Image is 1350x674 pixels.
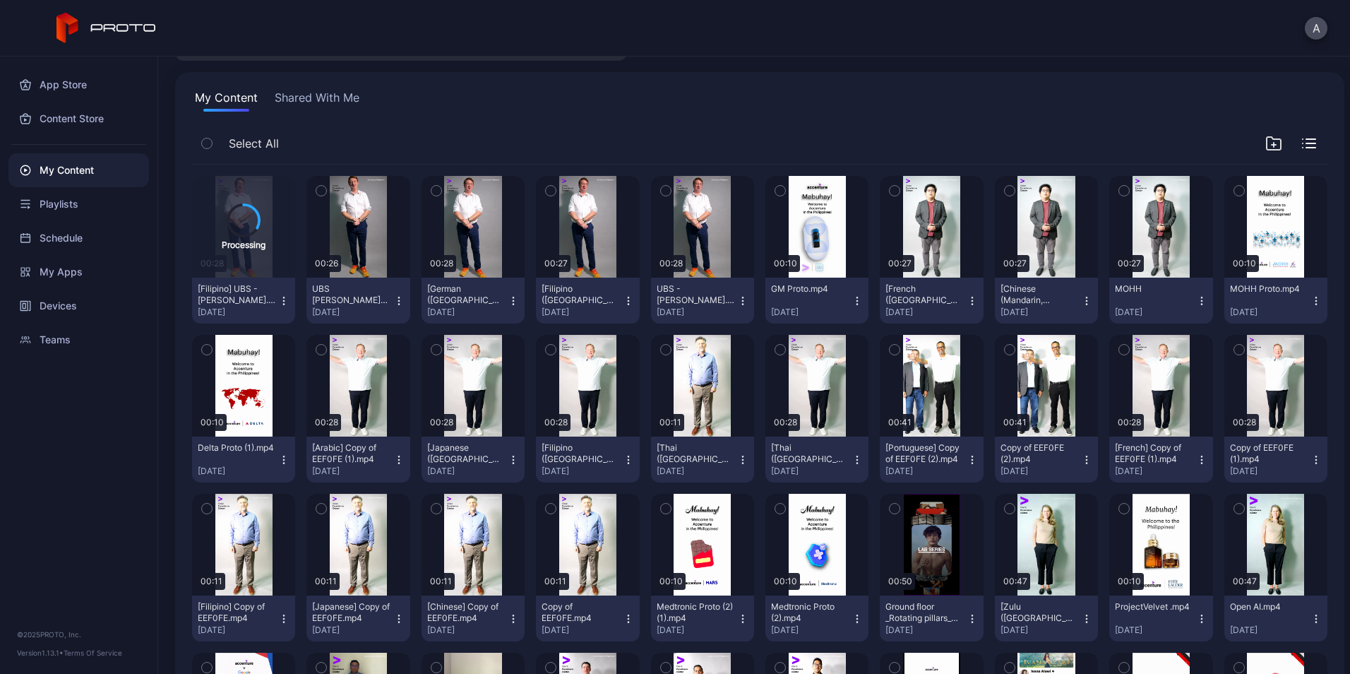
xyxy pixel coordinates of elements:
[198,442,275,454] div: Delta Proto (1).mp4
[229,135,279,152] span: Select All
[1224,437,1327,483] button: Copy of EEF0FE (1).mp4[DATE]
[312,625,393,636] div: [DATE]
[1224,596,1327,642] button: Open AI.mp4[DATE]
[1000,601,1078,624] div: [Zulu (South Africa)] Open AI.mp4
[222,237,265,251] div: Processing
[542,307,622,318] div: [DATE]
[1115,625,1195,636] div: [DATE]
[1000,625,1081,636] div: [DATE]
[192,596,295,642] button: [Filipino] Copy of EEF0FE.mp4[DATE]
[427,283,505,306] div: [German (Germany)] UBS - Ryan.mp4
[1230,283,1308,295] div: MOHH Proto.mp4
[771,601,849,624] div: Medtronic Proto (2).mp4
[880,278,983,324] button: [French ([GEOGRAPHIC_DATA])] MOHH[DATE]
[771,442,849,465] div: [Thai (Thailand)] Copy of EEF0FE (1).mp4
[8,289,149,323] a: Devices
[198,466,278,477] div: [DATE]
[422,437,525,483] button: [Japanese ([GEOGRAPHIC_DATA])] Copy of EEF0FE (1).mp4[DATE]
[1230,625,1310,636] div: [DATE]
[272,89,362,112] button: Shared With Me
[1000,283,1078,306] div: [Chinese (Mandarin, Simplified)] MOHH
[312,466,393,477] div: [DATE]
[885,283,963,306] div: [French (France)] MOHH
[17,629,141,640] div: © 2025 PROTO, Inc.
[198,625,278,636] div: [DATE]
[536,278,639,324] button: [Filipino ([GEOGRAPHIC_DATA])] UBS - [PERSON_NAME].mp4[DATE]
[8,68,149,102] a: App Store
[880,596,983,642] button: Ground floor _Rotating pillars_ center screen.mp4[DATE]
[427,307,508,318] div: [DATE]
[8,255,149,289] a: My Apps
[1000,442,1078,465] div: Copy of EEF0FE (2).mp4
[542,601,619,624] div: Copy of EEF0FE.mp4
[536,437,639,483] button: [Filipino ([GEOGRAPHIC_DATA])] Copy of EEF0FE (1).mp4[DATE]
[1230,307,1310,318] div: [DATE]
[542,442,619,465] div: [Filipino (Philippines)] Copy of EEF0FE (1).mp4
[651,437,754,483] button: [Thai ([GEOGRAPHIC_DATA])] Copy of EEF0FE.mp4[DATE]
[427,601,505,624] div: [Chinese] Copy of EEF0FE.mp4
[771,466,852,477] div: [DATE]
[880,437,983,483] button: [Portuguese] Copy of EEF0FE (2).mp4[DATE]
[427,442,505,465] div: [Japanese (Japan)] Copy of EEF0FE (1).mp4
[312,442,390,465] div: [Arabic] Copy of EEF0FE (1).mp4
[765,278,868,324] button: GM Proto.mp4[DATE]
[192,437,295,483] button: Delta Proto (1).mp4[DATE]
[427,466,508,477] div: [DATE]
[8,221,149,255] a: Schedule
[1230,466,1310,477] div: [DATE]
[657,283,734,306] div: UBS - Ryan.mp4
[536,596,639,642] button: Copy of EEF0FE.mp4[DATE]
[198,601,275,624] div: [Filipino] Copy of EEF0FE.mp4
[64,649,122,657] a: Terms Of Service
[995,278,1098,324] button: [Chinese (Mandarin, Simplified)] MOHH[DATE]
[651,278,754,324] button: UBS - [PERSON_NAME].mp4[DATE]
[771,307,852,318] div: [DATE]
[422,596,525,642] button: [Chinese] Copy of EEF0FE.mp4[DATE]
[885,466,966,477] div: [DATE]
[885,307,966,318] div: [DATE]
[1115,601,1193,613] div: ProjectVelvet .mp4
[306,278,410,324] button: UBS [PERSON_NAME] v2.mp4[DATE]
[198,283,275,306] div: [Filipino] UBS - Ryan.mp4
[1115,283,1193,295] div: MOHH
[995,437,1098,483] button: Copy of EEF0FE (2).mp4[DATE]
[542,466,622,477] div: [DATE]
[765,437,868,483] button: [Thai ([GEOGRAPHIC_DATA])] Copy of EEF0FE (1).mp4[DATE]
[306,596,410,642] button: [Japanese] Copy of EEF0FE.mp4[DATE]
[771,625,852,636] div: [DATE]
[1115,442,1193,465] div: [French] Copy of EEF0FE (1).mp4
[542,283,619,306] div: [Filipino (Philippines)] UBS - Ryan.mp4
[542,625,622,636] div: [DATE]
[1230,442,1308,465] div: Copy of EEF0FE (1).mp4
[657,466,737,477] div: [DATE]
[885,625,966,636] div: [DATE]
[657,625,737,636] div: [DATE]
[657,442,734,465] div: [Thai (Thailand)] Copy of EEF0FE.mp4
[1115,466,1195,477] div: [DATE]
[1305,17,1327,40] button: A
[312,601,390,624] div: [Japanese] Copy of EEF0FE.mp4
[651,596,754,642] button: Medtronic Proto (2) (1).mp4[DATE]
[8,187,149,221] a: Playlists
[657,307,737,318] div: [DATE]
[192,89,261,112] button: My Content
[885,601,963,624] div: Ground floor _Rotating pillars_ center screen.mp4
[1109,437,1212,483] button: [French] Copy of EEF0FE (1).mp4[DATE]
[306,437,410,483] button: [Arabic] Copy of EEF0FE (1).mp4[DATE]
[8,153,149,187] div: My Content
[885,442,963,465] div: [Portuguese] Copy of EEF0FE (2).mp4
[312,283,390,306] div: UBS Ryan v2.mp4
[657,601,734,624] div: Medtronic Proto (2) (1).mp4
[198,307,278,318] div: [DATE]
[8,102,149,136] a: Content Store
[17,649,64,657] span: Version 1.13.1 •
[422,278,525,324] button: [German ([GEOGRAPHIC_DATA])] UBS - [PERSON_NAME].mp4[DATE]
[8,323,149,357] a: Teams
